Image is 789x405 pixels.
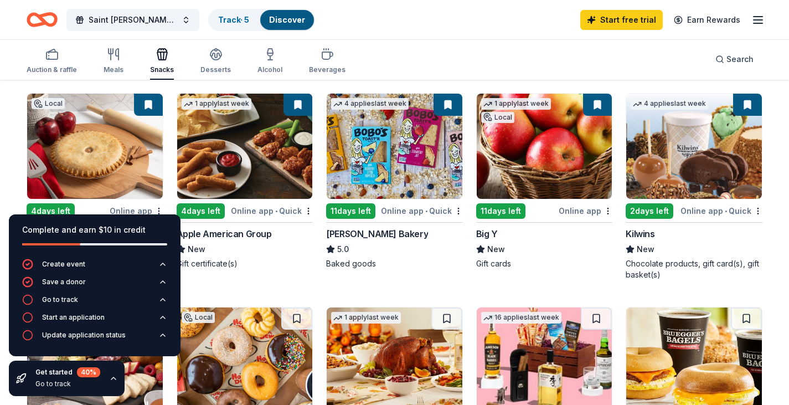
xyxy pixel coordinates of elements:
div: Local [481,112,514,123]
div: 11 days left [326,203,375,219]
div: Go to track [35,380,100,388]
div: Chocolate products, gift card(s), gift basket(s) [626,258,762,280]
div: Meals [104,65,123,74]
div: Complete and earn $10 in credit [22,223,167,237]
button: Create event [22,259,167,276]
div: Auction & raffle [27,65,77,74]
div: Big Y [476,227,498,240]
button: Go to track [22,294,167,312]
a: Image for Big Y1 applylast weekLocal11days leftOnline appBig YNewGift cards [476,93,613,269]
div: 4 applies last week [331,98,409,110]
span: Saint [PERSON_NAME] 5K Knightmare Run&Walk [89,13,177,27]
div: Save a donor [42,278,86,286]
span: • [425,207,427,216]
div: 40 % [77,367,100,377]
div: Local [182,312,215,323]
div: Get started [35,367,100,377]
div: Snacks [150,65,174,74]
div: 1 apply last week [182,98,251,110]
span: New [637,243,654,256]
button: Save a donor [22,276,167,294]
div: 16 applies last week [481,312,561,324]
button: Alcohol [257,43,282,80]
div: 2 days left [626,203,673,219]
img: Image for Big Y [477,94,612,199]
a: Earn Rewards [667,10,747,30]
a: Discover [269,15,305,24]
div: Online app Quick [231,204,313,218]
div: Desserts [200,65,231,74]
button: Auction & raffle [27,43,77,80]
span: • [725,207,727,216]
button: Desserts [200,43,231,80]
div: 4 days left [177,203,225,219]
img: Image for Kilwins [626,94,762,199]
div: Apple American Group [177,227,272,240]
div: 4 applies last week [631,98,708,110]
button: Track· 5Discover [208,9,315,31]
button: Saint [PERSON_NAME] 5K Knightmare Run&Walk [66,9,199,31]
div: Gift certificate(s) [177,258,313,269]
span: Search [726,53,754,66]
div: Create event [42,260,85,269]
a: Home [27,7,58,33]
div: Online app Quick [381,204,463,218]
a: Image for Apple American Group1 applylast week4days leftOnline app•QuickApple American GroupNewGi... [177,93,313,269]
img: Image for Bobo's Bakery [327,94,462,199]
button: Start an application [22,312,167,330]
div: Local [32,98,65,109]
span: 5.0 [337,243,349,256]
div: Online app [110,204,163,218]
div: Baked goods [326,258,463,269]
div: [PERSON_NAME] Bakery [326,227,428,240]
div: Gift cards [476,258,613,269]
a: Image for Table Talk PiesLocal4days leftOnline appTable Talk PiesNewPies, other baked goods [27,93,163,269]
div: 4 days left [27,203,75,219]
button: Meals [104,43,123,80]
button: Update application status [22,330,167,347]
div: Alcohol [257,65,282,74]
a: Image for Bobo's Bakery4 applieslast week11days leftOnline app•Quick[PERSON_NAME] Bakery5.0Baked ... [326,93,463,269]
button: Beverages [309,43,345,80]
span: New [487,243,505,256]
a: Track· 5 [218,15,249,24]
img: Image for Table Talk Pies [27,94,163,199]
div: Kilwins [626,227,654,240]
div: Go to track [42,295,78,304]
span: • [275,207,277,216]
a: Image for Kilwins4 applieslast week2days leftOnline app•QuickKilwinsNewChocolate products, gift c... [626,93,762,280]
div: Start an application [42,313,105,322]
div: 11 days left [476,203,525,219]
a: Start free trial [580,10,663,30]
div: Update application status [42,331,126,340]
img: Image for Apple American Group [177,94,313,199]
button: Search [707,48,762,70]
div: Online app Quick [680,204,762,218]
span: New [188,243,205,256]
div: 1 apply last week [331,312,401,324]
div: 1 apply last week [481,98,551,110]
div: Online app [559,204,612,218]
div: Beverages [309,65,345,74]
button: Snacks [150,43,174,80]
